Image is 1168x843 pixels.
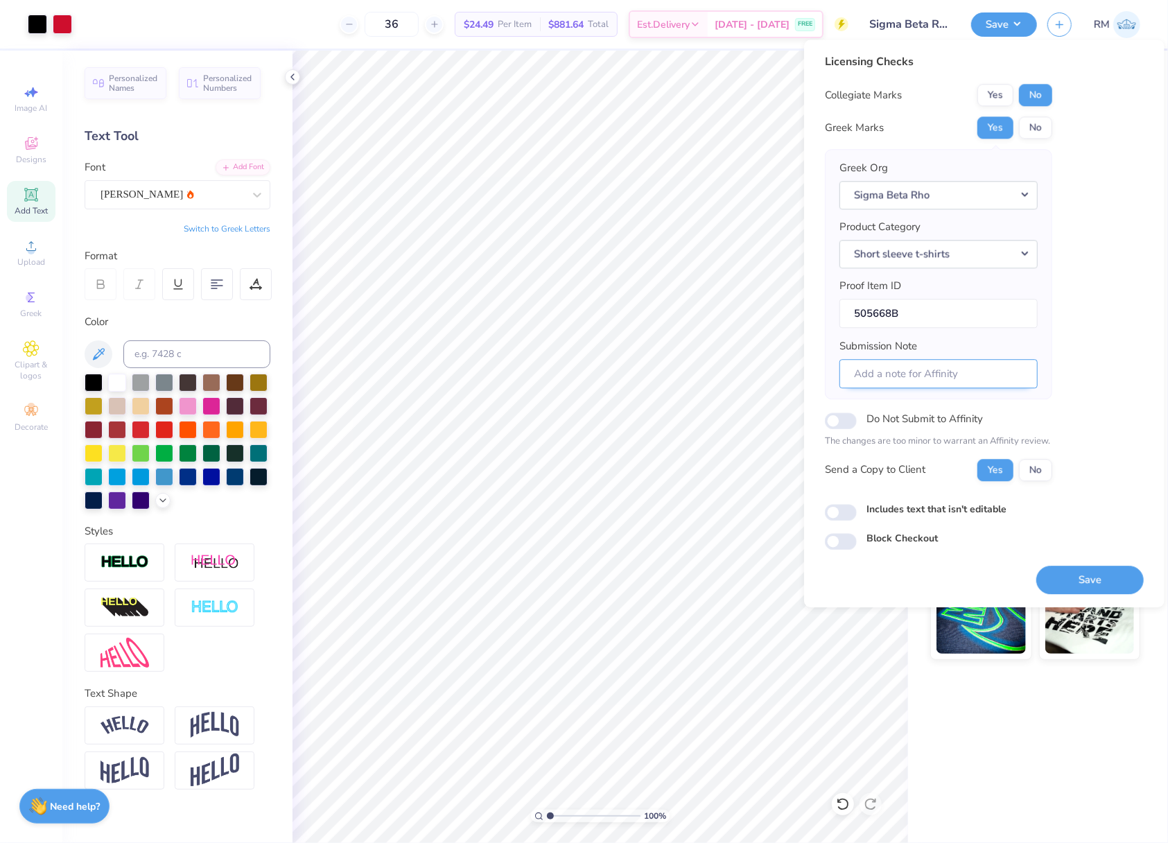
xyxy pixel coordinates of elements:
[191,754,239,788] img: Rise
[101,638,149,668] img: Free Distort
[971,12,1037,37] button: Save
[191,554,239,571] img: Shadow
[825,53,1052,70] div: Licensing Checks
[16,154,46,165] span: Designs
[977,84,1013,106] button: Yes
[644,810,666,822] span: 100 %
[15,422,48,433] span: Decorate
[191,600,239,616] img: Negative Space
[825,120,884,136] div: Greek Marks
[15,103,48,114] span: Image AI
[977,116,1013,139] button: Yes
[85,686,270,702] div: Text Shape
[859,10,961,38] input: Untitled Design
[85,127,270,146] div: Text Tool
[101,597,149,619] img: 3d Illusion
[839,278,901,294] label: Proof Item ID
[839,240,1038,268] button: Short sleeve t-shirts
[936,584,1026,654] img: Glow in the Dark Ink
[866,410,983,428] label: Do Not Submit to Affinity
[498,17,532,32] span: Per Item
[216,159,270,175] div: Add Font
[1094,17,1110,33] span: RM
[109,73,158,93] span: Personalized Names
[977,459,1013,481] button: Yes
[839,359,1038,389] input: Add a note for Affinity
[184,223,270,234] button: Switch to Greek Letters
[866,502,1006,516] label: Includes text that isn't editable
[101,555,149,571] img: Stroke
[85,159,105,175] label: Font
[839,160,888,176] label: Greek Org
[101,716,149,735] img: Arc
[101,757,149,784] img: Flag
[123,340,270,368] input: e.g. 7428 c
[548,17,584,32] span: $881.64
[15,205,48,216] span: Add Text
[839,219,921,235] label: Product Category
[203,73,252,93] span: Personalized Numbers
[1019,116,1052,139] button: No
[85,314,270,330] div: Color
[21,308,42,319] span: Greek
[588,17,609,32] span: Total
[17,257,45,268] span: Upload
[825,462,925,478] div: Send a Copy to Client
[637,17,690,32] span: Est. Delivery
[798,19,812,29] span: FREE
[7,359,55,381] span: Clipart & logos
[1036,566,1144,594] button: Save
[839,181,1038,209] button: Sigma Beta Rho
[825,435,1052,449] p: The changes are too minor to warrant an Affinity review.
[1045,584,1135,654] img: Water based Ink
[365,12,419,37] input: – –
[839,338,917,354] label: Submission Note
[51,800,101,813] strong: Need help?
[715,17,790,32] span: [DATE] - [DATE]
[85,248,272,264] div: Format
[1019,459,1052,481] button: No
[1113,11,1140,38] img: Ronald Manipon
[464,17,494,32] span: $24.49
[825,87,902,103] div: Collegiate Marks
[191,712,239,738] img: Arch
[1019,84,1052,106] button: No
[85,523,270,539] div: Styles
[866,531,938,546] label: Block Checkout
[1094,11,1140,38] a: RM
